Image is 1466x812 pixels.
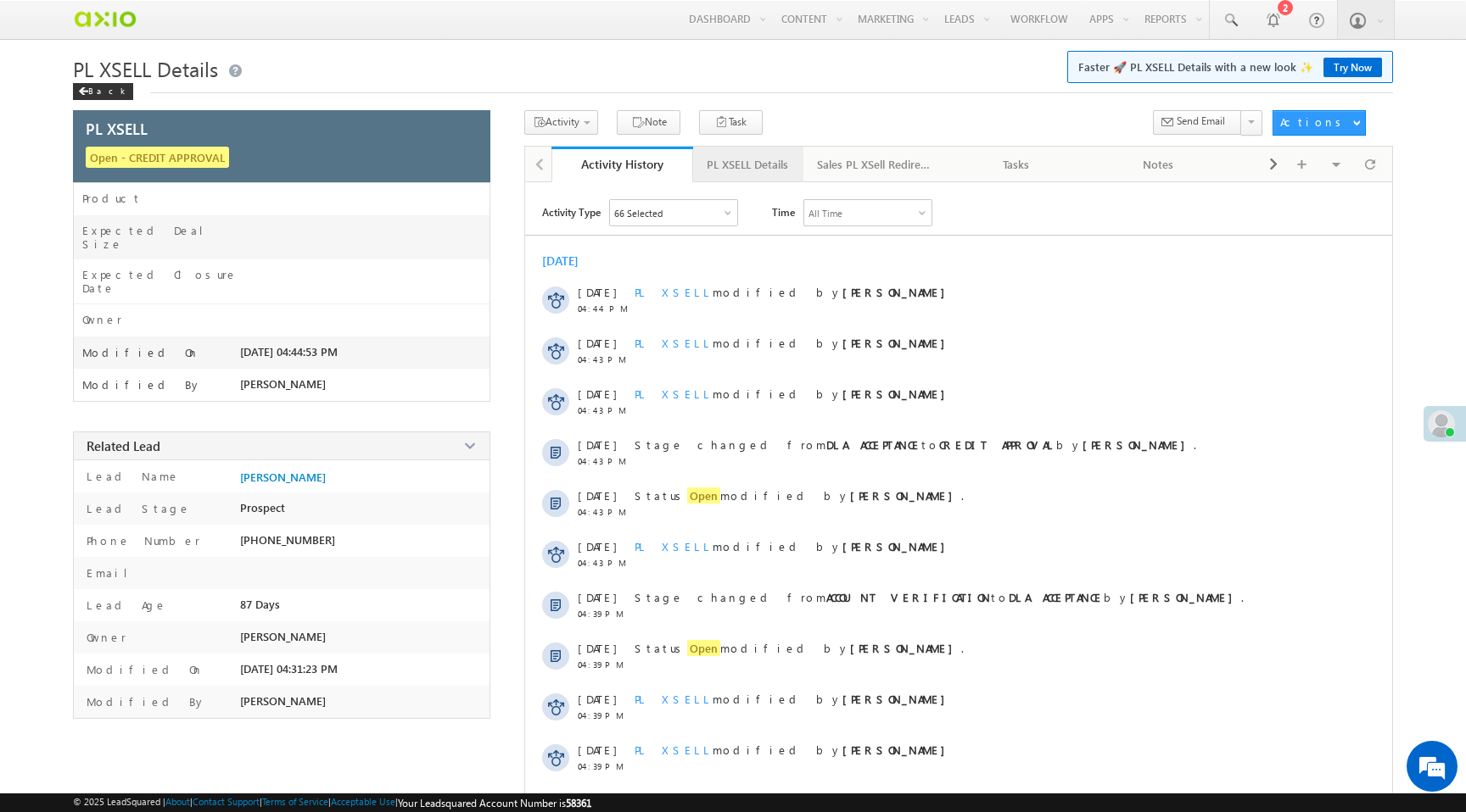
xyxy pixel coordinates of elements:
span: [DATE] 04:44:53 PM [240,345,338,359]
div: 66 Selected [614,208,663,219]
div: Sales PL XSell Redirection [817,154,931,175]
span: modified by [635,539,954,553]
span: PL XSELL [635,336,713,350]
div: Notes [1102,154,1216,175]
span: 04:43 PM [578,456,629,466]
span: 04:43 PM [578,405,629,415]
span: [DATE] [578,336,616,350]
label: Product [82,192,142,205]
span: Prospect [240,501,285,514]
span: [DATE] 04:31:23 PM [240,662,338,676]
a: [PERSON_NAME] [240,470,326,484]
span: [DATE] [578,387,616,401]
strong: [PERSON_NAME] [850,488,961,503]
button: Note [617,110,680,135]
a: Terms of Service [262,796,328,807]
a: Sales PL XSell Redirection [803,147,946,182]
strong: DLA ACCEPTANCE [826,437,921,452]
label: Lead Name [82,469,180,483]
strong: CREDIT APPROVAL [939,437,1056,452]
span: PL XSELL [635,692,713,706]
span: modified by [635,692,954,706]
span: modified by [635,742,954,757]
span: [PERSON_NAME] [240,377,326,391]
span: Stage changed from to by . [635,590,1244,604]
a: Acceptable Use [331,796,395,807]
label: Modified On [82,346,199,359]
span: Related Lead [87,437,160,454]
a: Contact Support [193,796,260,807]
div: PL XSELL Details [707,154,788,175]
span: Activity Type [542,199,601,225]
label: Lead Age [82,598,167,612]
a: Notes [1088,147,1231,182]
span: PL XSELL [635,387,713,401]
span: [DATE] [578,590,616,604]
a: Documents [1230,147,1373,182]
a: Try Now [1323,58,1382,77]
span: modified by [635,336,954,350]
strong: [PERSON_NAME] [842,539,954,553]
li: Sales PL XSell Redirection [803,147,946,181]
label: Lead Stage [82,501,191,515]
span: PL XSELL [635,285,713,299]
strong: [PERSON_NAME] [842,742,954,757]
label: Owner [82,630,126,644]
span: modified by [635,387,954,401]
span: Activity [546,115,579,128]
div: [DATE] [542,253,597,269]
span: Open [687,487,720,503]
span: [PHONE_NUMBER] [240,533,335,547]
img: Custom Logo [73,4,137,34]
span: Status modified by . [635,487,964,503]
span: 04:39 PM [578,761,629,771]
label: Email [82,565,141,580]
span: 58361 [566,797,591,809]
span: Open - CREDIT APPROVAL [86,147,229,168]
strong: ACCOUNT VERIFICATION [826,590,991,604]
span: [PERSON_NAME] [240,630,326,643]
span: 04:39 PM [578,609,629,619]
span: 04:43 PM [578,354,629,364]
label: Modified By [82,378,202,392]
button: Actions [1273,110,1366,136]
label: Expected Closure Date [82,268,240,295]
span: 04:39 PM [578,659,629,670]
span: [DATE] [578,285,616,299]
div: Actions [1280,114,1347,130]
span: Stage changed from to by . [635,437,1196,452]
label: Owner [82,313,122,326]
div: Documents [1244,154,1357,175]
span: Time [772,199,795,225]
span: [DATE] [578,742,616,757]
label: Expected Deal Size [82,224,240,251]
a: Activity History [551,147,694,182]
span: 04:44 PM [578,303,629,314]
label: Phone Number [82,533,200,548]
span: [DATE] [578,437,616,452]
a: Tasks [946,147,1088,182]
button: Task [699,110,763,135]
span: PL XSELL [86,118,148,139]
span: [DATE] [578,692,616,706]
span: [DATE] [578,488,616,503]
span: Your Leadsquared Account Number is [398,797,591,809]
a: PL XSELL Details [693,147,803,182]
button: Send Email [1153,110,1242,135]
span: Faster 🚀 PL XSELL Details with a new look ✨ [1078,58,1382,75]
span: 04:39 PM [578,710,629,720]
label: Modified On [82,662,204,676]
strong: [PERSON_NAME] [842,387,954,401]
span: Open [687,640,720,656]
div: Activity History [564,156,681,172]
button: Activity [524,110,598,135]
div: Owner Changed,Status Changed,Stage Changed,Source Changed,Notes & 61 more.. [610,200,737,225]
span: modified by [635,285,954,299]
span: 87 Days [240,598,280,611]
strong: [PERSON_NAME] [1130,590,1241,604]
span: PL XSELL [635,539,713,553]
strong: [PERSON_NAME] [850,641,961,655]
strong: DLA ACCEPTANCE [1009,590,1104,604]
span: [DATE] [578,539,616,553]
